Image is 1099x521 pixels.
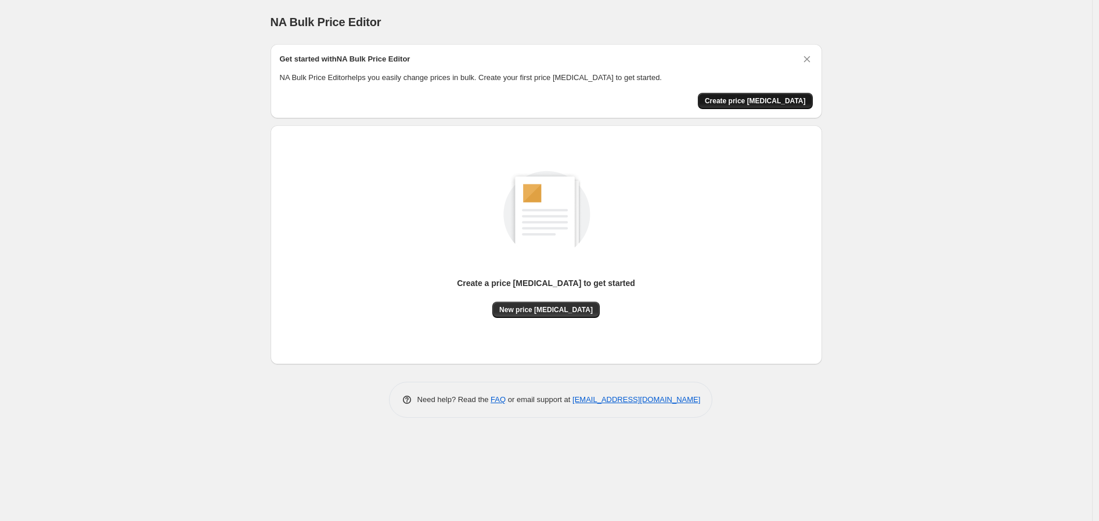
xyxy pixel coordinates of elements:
[280,72,813,84] p: NA Bulk Price Editor helps you easily change prices in bulk. Create your first price [MEDICAL_DAT...
[492,302,600,318] button: New price [MEDICAL_DATA]
[572,395,700,404] a: [EMAIL_ADDRESS][DOMAIN_NAME]
[271,16,381,28] span: NA Bulk Price Editor
[280,53,410,65] h2: Get started with NA Bulk Price Editor
[801,53,813,65] button: Dismiss card
[705,96,806,106] span: Create price [MEDICAL_DATA]
[457,277,635,289] p: Create a price [MEDICAL_DATA] to get started
[499,305,593,314] span: New price [MEDICAL_DATA]
[417,395,491,404] span: Need help? Read the
[506,395,572,404] span: or email support at
[491,395,506,404] a: FAQ
[698,93,813,109] button: Create price change job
